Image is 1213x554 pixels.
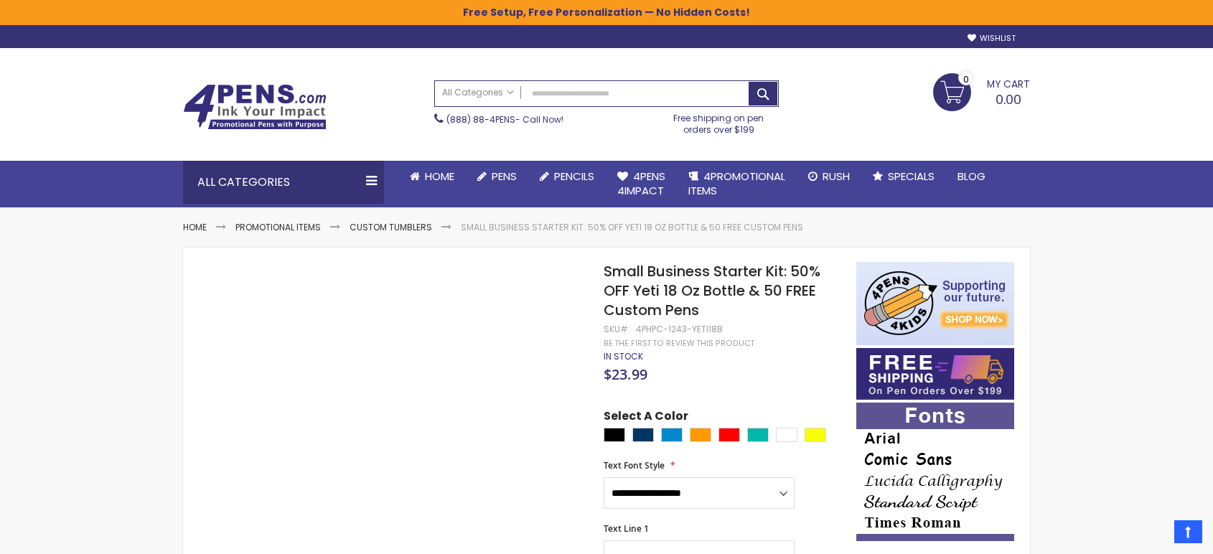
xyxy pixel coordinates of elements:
[805,428,826,442] div: Yellow
[461,222,803,233] li: Small Business Starter Kit: 50% OFF Yeti 18 Oz Bottle & 50 FREE Custom Pens
[659,107,779,136] div: Free shipping on pen orders over $199
[604,408,688,428] span: Select A Color
[183,161,384,204] div: All Categories
[797,161,861,192] a: Rush
[856,348,1014,400] img: Free shipping on orders over $199
[606,161,677,207] a: 4Pens4impact
[963,72,969,86] span: 0
[442,87,514,98] span: All Categories
[661,428,683,442] div: Big Wave Blue
[856,403,1014,541] img: font-personalization-examples
[604,351,643,362] div: Availability
[446,113,563,126] span: - Call Now!
[933,73,1030,109] a: 0.00 0
[604,261,820,320] span: Small Business Starter Kit: 50% OFF Yeti 18 Oz Bottle & 50 FREE Custom Pens
[235,221,321,233] a: Promotional Items
[604,428,625,442] div: Black
[957,169,985,184] span: Blog
[946,161,997,192] a: Blog
[604,323,630,335] strong: SKU
[861,161,946,192] a: Specials
[604,365,647,384] span: $23.99
[617,169,665,198] span: 4Pens 4impact
[183,221,207,233] a: Home
[554,169,594,184] span: Pencils
[350,221,432,233] a: Custom Tumblers
[492,169,517,184] span: Pens
[888,169,935,184] span: Specials
[747,428,769,442] div: Teal
[435,81,521,105] a: All Categories
[446,113,515,126] a: (888) 88-4PENS
[528,161,606,192] a: Pencils
[688,169,785,198] span: 4PROMOTIONAL ITEMS
[996,90,1021,108] span: 0.00
[1174,520,1202,543] a: Top
[466,161,528,192] a: Pens
[425,169,454,184] span: Home
[968,33,1016,44] a: Wishlist
[604,459,665,471] span: Text Font Style
[604,350,643,362] span: In stock
[677,161,797,207] a: 4PROMOTIONALITEMS
[718,428,740,442] div: Red
[690,428,711,442] div: Orange
[632,428,654,442] div: Navy Blue
[823,169,850,184] span: Rush
[776,428,797,442] div: White
[636,324,723,335] div: 4PHPC-1243-YETI18B
[604,522,649,535] span: Text Line 1
[604,338,754,349] a: Be the first to review this product
[183,84,327,130] img: 4Pens Custom Pens and Promotional Products
[856,262,1014,345] img: 4pens 4 kids
[398,161,466,192] a: Home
